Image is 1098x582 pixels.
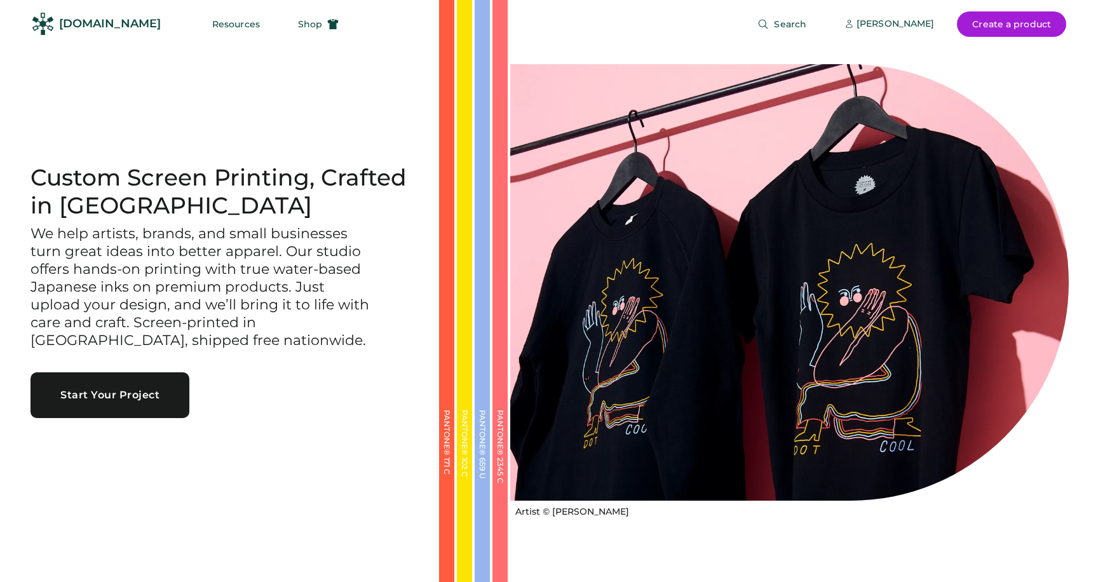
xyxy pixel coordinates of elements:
div: PANTONE® 171 C [443,410,451,537]
button: Shop [283,11,354,37]
a: Artist © [PERSON_NAME] [510,501,629,518]
div: PANTONE® 659 U [478,410,486,537]
div: [PERSON_NAME] [857,18,934,30]
div: PANTONE® 102 C [461,410,468,537]
div: Artist © [PERSON_NAME] [515,506,629,518]
span: Search [774,20,806,29]
button: Create a product [957,11,1066,37]
button: Start Your Project [30,372,189,418]
div: PANTONE® 2345 C [496,410,504,537]
button: Resources [197,11,275,37]
h3: We help artists, brands, and small businesses turn great ideas into better apparel. Our studio of... [30,225,374,349]
button: Search [742,11,822,37]
img: Rendered Logo - Screens [32,13,54,35]
span: Shop [298,20,322,29]
h1: Custom Screen Printing, Crafted in [GEOGRAPHIC_DATA] [30,164,409,220]
div: [DOMAIN_NAME] [59,16,161,32]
